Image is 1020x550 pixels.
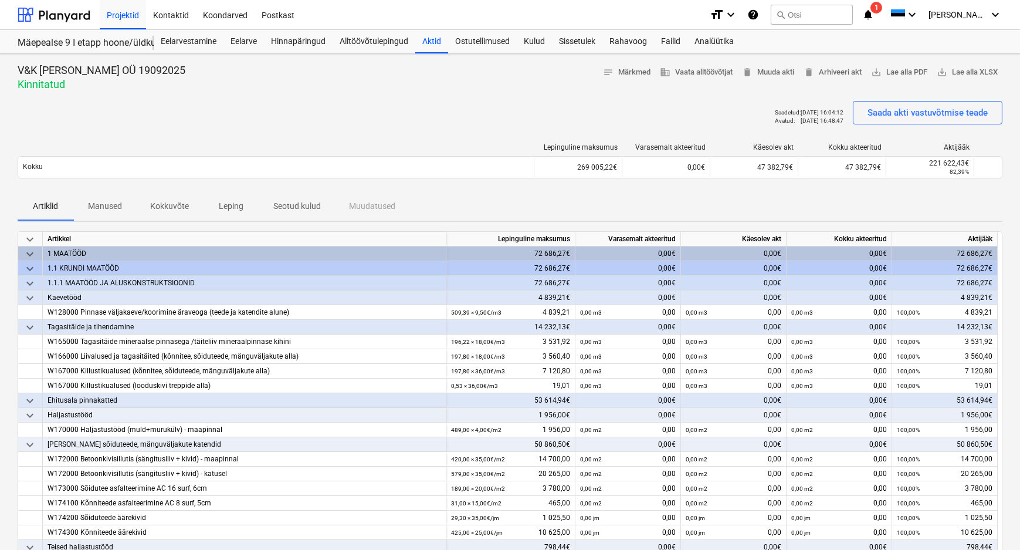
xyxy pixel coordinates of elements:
[686,511,781,525] div: 0,00
[580,383,602,389] small: 0,00 m3
[710,158,798,177] div: 47 382,79€
[897,349,992,364] div: 3 560,40
[681,276,787,291] div: 0,00€
[446,247,575,261] div: 72 686,27€
[686,500,707,507] small: 0,00 m2
[803,143,882,151] div: Kokku akteeritud
[870,2,882,14] span: 1
[897,305,992,320] div: 4 839,21
[48,525,441,540] div: W174300 Kõnniteede äärekivid
[603,66,650,79] span: Märkmed
[451,467,570,481] div: 20 265,00
[897,379,992,393] div: 19,01
[937,66,998,79] span: Lae alla XLSX
[892,291,998,305] div: 4 839,21€
[580,496,676,511] div: 0,00
[580,471,602,477] small: 0,00 m2
[897,485,920,492] small: 100,00%
[892,408,998,423] div: 1 956,00€
[451,379,570,393] div: 19,01
[622,158,710,177] div: 0,00€
[897,423,992,437] div: 1 956,00
[897,467,992,481] div: 20 265,00
[580,485,602,492] small: 0,00 m2
[897,511,992,525] div: 1 025,50
[48,247,441,261] div: 1 MAATÖÖD
[791,471,813,477] small: 0,00 m2
[897,364,992,379] div: 7 120,80
[804,67,814,77] span: delete
[415,30,448,53] a: Aktid
[48,467,441,481] div: W172000 Betoonkivisillutis (sängitusliiv + kivid) - katusel
[654,30,687,53] div: Failid
[686,471,707,477] small: 0,00 m2
[897,339,920,345] small: 100,00%
[446,408,575,423] div: 1 956,00€
[23,162,43,172] p: Kokku
[787,408,892,423] div: 0,00€
[686,335,781,349] div: 0,00
[742,67,753,77] span: delete
[580,515,599,521] small: 0,00 jm
[451,456,505,463] small: 420,00 × 35,00€ / m2
[451,305,570,320] div: 4 839,21
[517,30,552,53] a: Kulud
[451,349,570,364] div: 3 560,40
[451,427,501,433] small: 489,00 × 4,00€ / m2
[451,481,570,496] div: 3 780,00
[539,143,618,151] div: Lepinguline maksumus
[862,8,874,22] i: notifications
[223,30,264,53] div: Eelarve
[791,309,813,316] small: 0,00 m3
[897,368,920,374] small: 100,00%
[660,67,670,77] span: business
[451,471,505,477] small: 579,00 × 35,00€ / m2
[937,67,947,77] span: save_alt
[867,105,988,120] div: Saada akti vastuvõtmise teade
[575,393,681,408] div: 0,00€
[853,101,1002,124] button: Saada akti vastuvõtmise teade
[598,63,655,82] button: Märkmed
[273,200,321,212] p: Seotud kulud
[681,320,787,335] div: 0,00€
[580,364,676,379] div: 0,00
[686,353,707,360] small: 0,00 m3
[580,467,676,481] div: 0,00
[580,349,676,364] div: 0,00
[686,379,781,393] div: 0,00
[950,168,969,175] small: 82,39%
[451,364,570,379] div: 7 120,80
[961,494,1020,550] iframe: Chat Widget
[580,335,676,349] div: 0,00
[791,467,887,481] div: 0,00
[451,485,505,492] small: 189,00 × 20,00€ / m2
[48,349,441,364] div: W166000 Liivalused ja tagasitäited (kõnnitee, sõiduteede, mänguväljakute alla)
[446,437,575,452] div: 50 860,50€
[791,353,813,360] small: 0,00 m3
[791,349,887,364] div: 0,00
[580,452,676,467] div: 0,00
[787,320,892,335] div: 0,00€
[776,10,785,19] span: search
[686,368,707,374] small: 0,00 m3
[48,481,441,496] div: W173000 Sõidutee asfalteerimine AC 16 surf, 6cm
[580,309,602,316] small: 0,00 m3
[48,364,441,379] div: W167000 Killustikualused (kõnnitee, sõiduteede, mänguväljakute alla)
[451,383,498,389] small: 0,53 × 36,00€ / m3
[580,511,676,525] div: 0,00
[787,232,892,247] div: Kokku akteeritud
[580,379,676,393] div: 0,00
[580,423,676,437] div: 0,00
[791,335,887,349] div: 0,00
[988,8,1002,22] i: keyboard_arrow_down
[897,353,920,360] small: 100,00%
[48,423,441,437] div: W170000 Haljastustööd (muld+murukülv) - maapinnal
[446,291,575,305] div: 4 839,21€
[552,30,602,53] a: Sissetulek
[446,320,575,335] div: 14 232,13€
[602,30,654,53] div: Rahavoog
[897,500,920,507] small: 100,00%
